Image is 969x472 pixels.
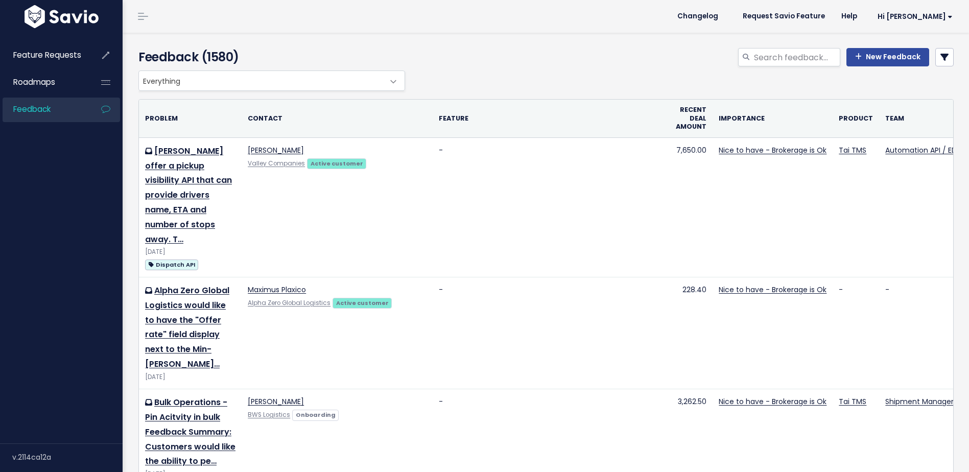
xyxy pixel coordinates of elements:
a: Nice to have - Brokerage is Ok [719,396,826,407]
th: Problem [139,100,242,137]
strong: Onboarding [296,411,336,419]
a: [PERSON_NAME] [248,145,304,155]
a: Feedback [3,98,85,121]
a: Tai TMS [839,145,866,155]
a: BWS Logistics [248,411,290,419]
a: Roadmaps [3,70,85,94]
span: Hi [PERSON_NAME] [878,13,953,20]
a: Nice to have - Brokerage is Ok [719,285,826,295]
th: Product [833,100,879,137]
span: Roadmaps [13,77,55,87]
a: Request Savio Feature [735,9,833,24]
th: Recent deal amount [670,100,713,137]
td: 228.40 [670,277,713,389]
a: Bulk Operations - Pin Acitvity in bulk Feedback Summary: Customers would like the ability to pe… [145,396,235,467]
div: v.2114ca12a [12,444,123,470]
a: Tai TMS [839,396,866,407]
a: Alpha Zero Global Logistics [248,299,330,307]
img: logo-white.9d6f32f41409.svg [22,5,101,28]
a: Active customer [307,158,366,168]
h4: Feedback (1580) [138,48,400,66]
a: [PERSON_NAME] offer a pickup visibility API that can provide drivers name, ETA and number of stop... [145,145,232,245]
strong: Active customer [336,299,389,307]
td: - [433,137,670,277]
strong: Active customer [311,159,363,168]
input: Search feedback... [753,48,840,66]
span: Dispatch API [145,259,198,270]
a: New Feedback [846,48,929,66]
th: Importance [713,100,833,137]
span: Everything [139,71,384,90]
a: Onboarding [292,409,339,419]
td: - [433,277,670,389]
th: Feature [433,100,670,137]
a: Maximus Plaxico [248,285,306,295]
th: Contact [242,100,433,137]
td: - [833,277,879,389]
a: Active customer [333,297,392,308]
div: [DATE] [145,247,235,257]
span: Feature Requests [13,50,81,60]
a: Alpha Zero Global Logistics would like to have the "Offer rate" field display next to the Min-[PE... [145,285,229,370]
div: [DATE] [145,372,235,383]
a: [PERSON_NAME] [248,396,304,407]
span: Feedback [13,104,51,114]
a: Dispatch API [145,258,198,271]
a: Automation API / EDI [885,145,958,155]
a: Nice to have - Brokerage is Ok [719,145,826,155]
span: Changelog [677,13,718,20]
a: Hi [PERSON_NAME] [865,9,961,25]
a: Valley Companies [248,159,305,168]
a: Feature Requests [3,43,85,67]
a: Help [833,9,865,24]
span: Everything [138,70,405,91]
td: 7,650.00 [670,137,713,277]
